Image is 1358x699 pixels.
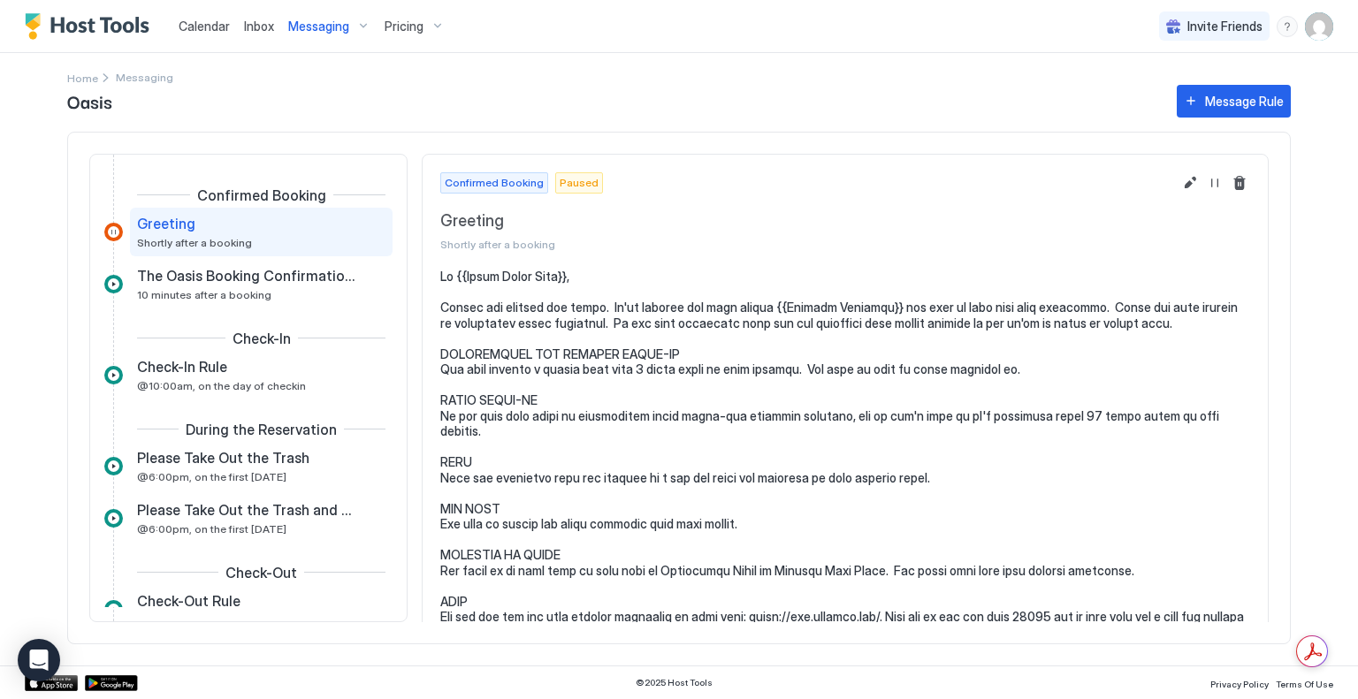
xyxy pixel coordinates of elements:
[1179,172,1201,194] button: Edit message rule
[1205,92,1284,110] div: Message Rule
[244,19,274,34] span: Inbox
[1276,673,1333,692] a: Terms Of Use
[288,19,349,34] span: Messaging
[385,19,423,34] span: Pricing
[1305,12,1333,41] div: User profile
[1187,19,1263,34] span: Invite Friends
[1177,85,1291,118] button: Message Rule
[1276,679,1333,689] span: Terms Of Use
[179,19,230,34] span: Calendar
[197,186,326,204] span: Confirmed Booking
[137,470,286,483] span: @6:00pm, on the first [DATE]
[225,564,297,581] span: Check-Out
[85,675,138,691] a: Google Play Store
[67,72,98,85] span: Home
[440,238,1172,251] span: Shortly after a booking
[67,87,1159,114] span: Oasis
[440,211,1172,232] span: Greeting
[636,677,713,688] span: © 2025 Host Tools
[186,421,337,438] span: During the Reservation
[137,267,357,285] span: The Oasis Booking Confirmation Rule
[137,449,309,467] span: Please Take Out the Trash
[1229,172,1250,194] button: Delete message rule
[137,592,240,610] span: Check-Out Rule
[137,288,271,301] span: 10 minutes after a booking
[137,379,306,392] span: @10:00am, on the day of checkin
[116,71,173,84] span: Breadcrumb
[1277,16,1298,37] div: menu
[18,639,60,681] div: Open Intercom Messenger
[1210,679,1269,689] span: Privacy Policy
[560,175,599,191] span: Paused
[137,522,286,536] span: @6:00pm, on the first [DATE]
[1204,172,1225,194] button: Resume Message Rule
[137,236,252,249] span: Shortly after a booking
[179,17,230,35] a: Calendar
[244,17,274,35] a: Inbox
[137,501,357,519] span: Please Take Out the Trash and Recycling
[25,13,157,40] a: Host Tools Logo
[137,358,227,376] span: Check-In Rule
[445,175,544,191] span: Confirmed Booking
[233,330,291,347] span: Check-In
[1210,673,1269,692] a: Privacy Policy
[67,68,98,87] div: Breadcrumb
[137,215,195,232] span: Greeting
[67,68,98,87] a: Home
[25,675,78,691] a: App Store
